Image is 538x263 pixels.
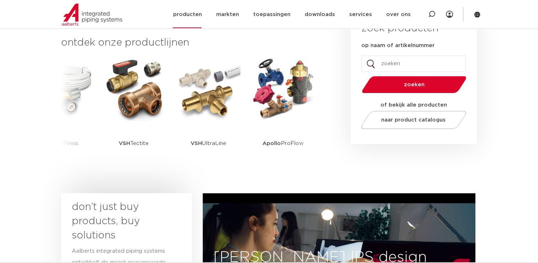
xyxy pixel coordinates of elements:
strong: VSH [119,141,130,146]
p: ProFlow [262,121,304,166]
span: zoeken [380,82,448,87]
a: VSHTectite [102,57,166,166]
a: ApolloProFlow [251,57,315,166]
a: markten [216,1,239,28]
h3: ontdek onze productlijnen [61,36,326,50]
a: over ons [386,1,410,28]
h3: don’t just buy products, buy solutions [72,200,169,243]
a: toepassingen [253,1,290,28]
a: naar product catalogus [359,111,468,129]
span: naar product catalogus [381,117,446,123]
p: UltraLine [191,121,226,166]
label: op naam of artikelnummer [361,42,435,49]
strong: VSH [191,141,202,146]
p: Tectite [119,121,149,166]
a: VSHUltraLine [176,57,240,166]
a: producten [173,1,202,28]
button: zoeken [359,76,469,94]
strong: Apollo [262,141,281,146]
h3: zoek producten [361,21,438,36]
input: zoeken [361,56,466,72]
a: downloads [304,1,335,28]
strong: of bekijk alle producten [380,102,447,108]
nav: Menu [173,1,410,28]
a: services [349,1,372,28]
